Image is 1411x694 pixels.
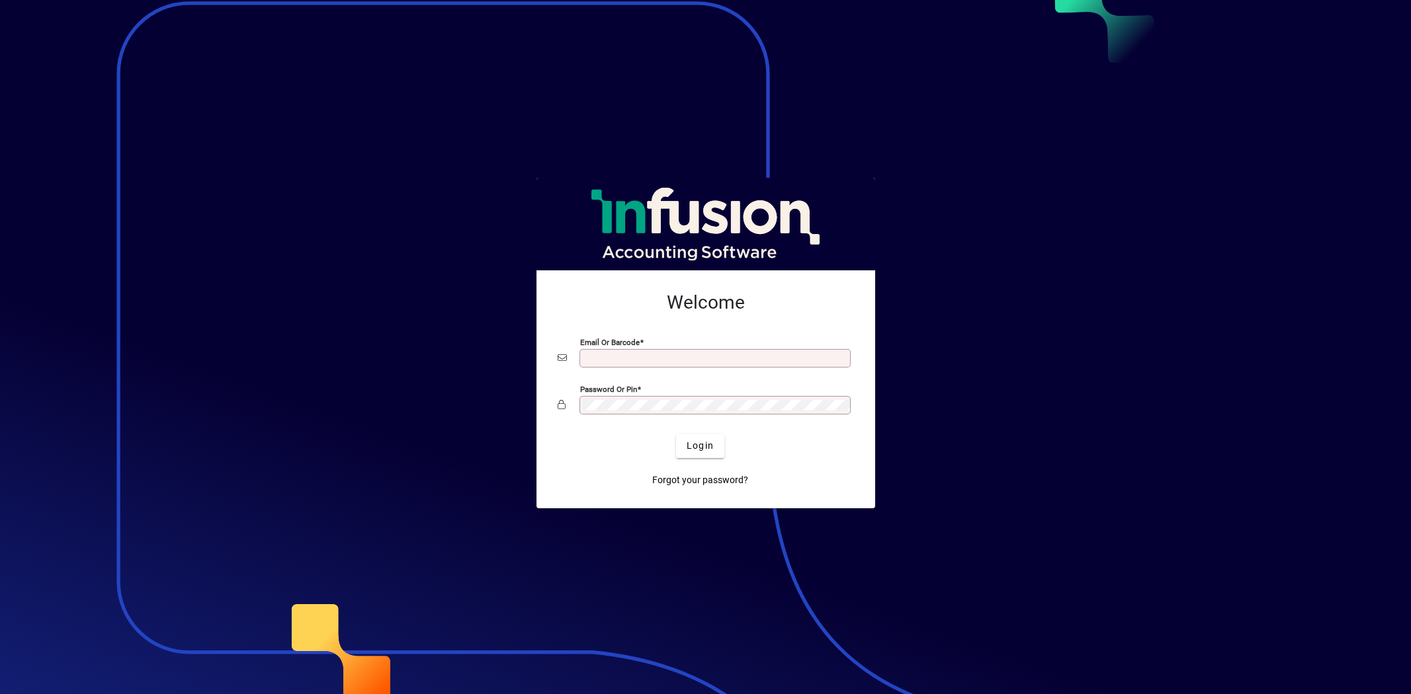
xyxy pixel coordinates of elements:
[676,434,724,458] button: Login
[580,337,640,346] mat-label: Email or Barcode
[687,439,714,453] span: Login
[580,384,637,393] mat-label: Password or Pin
[652,473,748,487] span: Forgot your password?
[558,291,854,314] h2: Welcome
[647,469,753,492] a: Forgot your password?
